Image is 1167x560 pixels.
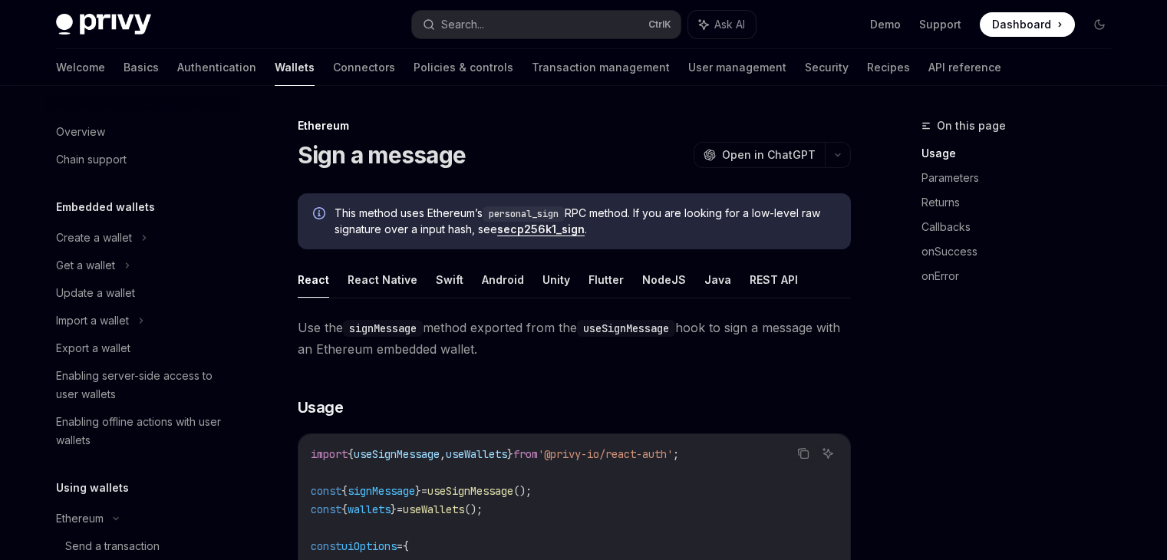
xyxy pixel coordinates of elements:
[348,484,415,498] span: signMessage
[483,206,565,222] code: personal_sign
[436,262,463,298] button: Swift
[65,537,160,555] div: Send a transaction
[56,509,104,528] div: Ethereum
[44,279,240,307] a: Update a wallet
[497,222,585,236] a: secp256k1_sign
[694,142,825,168] button: Open in ChatGPT
[513,447,538,461] span: from
[177,49,256,86] a: Authentication
[532,49,670,86] a: Transaction management
[341,484,348,498] span: {
[56,198,155,216] h5: Embedded wallets
[44,532,240,560] a: Send a transaction
[56,284,135,302] div: Update a wallet
[354,447,440,461] span: useSignMessage
[56,367,231,404] div: Enabling server-side access to user wallets
[937,117,1006,135] span: On this page
[298,118,851,133] div: Ethereum
[542,262,570,298] button: Unity
[673,447,679,461] span: ;
[311,484,341,498] span: const
[818,443,838,463] button: Ask AI
[805,49,849,86] a: Security
[507,447,513,461] span: }
[446,447,507,461] span: useWallets
[275,49,315,86] a: Wallets
[341,539,397,553] span: uiOptions
[341,502,348,516] span: {
[44,118,240,146] a: Overview
[298,397,344,418] span: Usage
[56,123,105,141] div: Overview
[56,14,151,35] img: dark logo
[391,502,397,516] span: }
[919,17,961,32] a: Support
[688,49,786,86] a: User management
[750,262,798,298] button: REST API
[56,49,105,86] a: Welcome
[464,502,483,516] span: ();
[513,484,532,498] span: ();
[588,262,624,298] button: Flutter
[722,147,816,163] span: Open in ChatGPT
[397,539,403,553] span: =
[403,539,409,553] span: {
[714,17,745,32] span: Ask AI
[56,150,127,169] div: Chain support
[648,18,671,31] span: Ctrl K
[348,262,417,298] button: React Native
[124,49,159,86] a: Basics
[335,206,836,237] span: This method uses Ethereum’s RPC method. If you are looking for a low-level raw signature over a i...
[440,447,446,461] span: ,
[928,49,1001,86] a: API reference
[441,15,484,34] div: Search...
[348,447,354,461] span: {
[44,146,240,173] a: Chain support
[921,239,1124,264] a: onSuccess
[397,502,403,516] span: =
[992,17,1051,32] span: Dashboard
[642,262,686,298] button: NodeJS
[313,207,328,222] svg: Info
[298,317,851,360] span: Use the method exported from the hook to sign a message with an Ethereum embedded wallet.
[688,11,756,38] button: Ask AI
[333,49,395,86] a: Connectors
[298,141,466,169] h1: Sign a message
[403,502,464,516] span: useWallets
[421,484,427,498] span: =
[311,447,348,461] span: import
[921,166,1124,190] a: Parameters
[921,215,1124,239] a: Callbacks
[56,339,130,357] div: Export a wallet
[56,479,129,497] h5: Using wallets
[348,502,391,516] span: wallets
[56,311,129,330] div: Import a wallet
[577,320,675,337] code: useSignMessage
[921,141,1124,166] a: Usage
[311,539,341,553] span: const
[921,264,1124,288] a: onError
[415,484,421,498] span: }
[44,334,240,362] a: Export a wallet
[704,262,731,298] button: Java
[538,447,673,461] span: '@privy-io/react-auth'
[311,502,341,516] span: const
[56,413,231,450] div: Enabling offline actions with user wallets
[870,17,901,32] a: Demo
[921,190,1124,215] a: Returns
[1087,12,1112,37] button: Toggle dark mode
[44,408,240,454] a: Enabling offline actions with user wallets
[56,256,115,275] div: Get a wallet
[980,12,1075,37] a: Dashboard
[427,484,513,498] span: useSignMessage
[412,11,681,38] button: Search...CtrlK
[793,443,813,463] button: Copy the contents from the code block
[343,320,423,337] code: signMessage
[414,49,513,86] a: Policies & controls
[56,229,132,247] div: Create a wallet
[298,262,329,298] button: React
[867,49,910,86] a: Recipes
[44,362,240,408] a: Enabling server-side access to user wallets
[482,262,524,298] button: Android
